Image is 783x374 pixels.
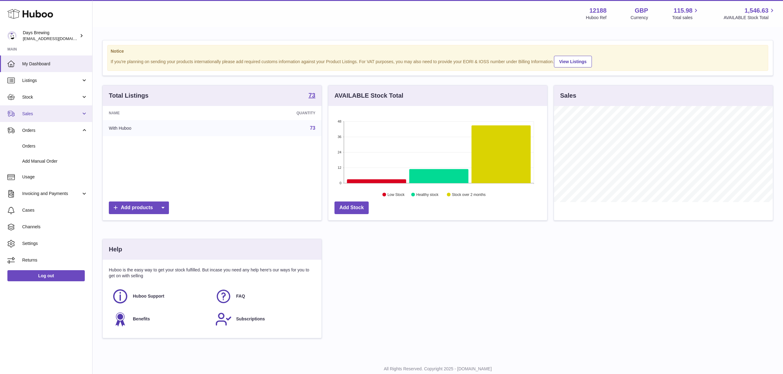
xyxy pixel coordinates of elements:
span: Benefits [133,316,150,322]
span: Listings [22,78,81,83]
text: 36 [338,135,341,139]
h3: AVAILABLE Stock Total [334,91,403,100]
a: Subscriptions [215,311,312,327]
a: View Listings [554,56,592,67]
span: Stock [22,94,81,100]
th: Name [103,106,218,120]
span: 115.98 [674,6,692,15]
td: With Huboo [103,120,218,136]
h3: Sales [560,91,576,100]
span: Total sales [672,15,699,21]
text: 12 [338,166,341,169]
span: Huboo Support [133,293,164,299]
span: 1,546.63 [744,6,769,15]
a: Add products [109,201,169,214]
text: Healthy stock [416,193,439,197]
span: My Dashboard [22,61,88,67]
a: Huboo Support [112,288,209,305]
text: Low Stock [387,193,405,197]
a: 73 [309,92,315,100]
strong: 12188 [589,6,607,15]
span: Cases [22,207,88,213]
h3: Help [109,245,122,254]
th: Quantity [218,106,322,120]
span: FAQ [236,293,245,299]
span: Usage [22,174,88,180]
span: AVAILABLE Stock Total [724,15,776,21]
span: Settings [22,241,88,246]
text: 0 [339,181,341,185]
span: Sales [22,111,81,117]
a: 1,546.63 AVAILABLE Stock Total [724,6,776,21]
a: Add Stock [334,201,369,214]
strong: GBP [635,6,648,15]
strong: Notice [111,48,765,54]
img: internalAdmin-12188@internal.huboo.com [7,31,17,40]
a: 73 [310,125,315,131]
text: 48 [338,120,341,123]
span: Orders [22,128,81,133]
div: Huboo Ref [586,15,607,21]
text: Stock over 2 months [452,193,486,197]
div: Currency [631,15,648,21]
span: Subscriptions [236,316,265,322]
span: Add Manual Order [22,158,88,164]
a: Benefits [112,311,209,327]
h3: Total Listings [109,91,149,100]
a: FAQ [215,288,312,305]
p: All Rights Reserved. Copyright 2025 - [DOMAIN_NAME] [97,366,778,372]
span: [EMAIL_ADDRESS][DOMAIN_NAME] [23,36,91,41]
a: Log out [7,270,85,281]
a: 115.98 Total sales [672,6,699,21]
span: Returns [22,257,88,263]
div: If you're planning on sending your products internationally please add required customs informati... [111,55,765,67]
span: Invoicing and Payments [22,191,81,197]
strong: 73 [309,92,315,98]
span: Channels [22,224,88,230]
text: 24 [338,150,341,154]
span: Orders [22,143,88,149]
p: Huboo is the easy way to get your stock fulfilled. But incase you need any help here's our ways f... [109,267,315,279]
div: Days Brewing [23,30,78,42]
